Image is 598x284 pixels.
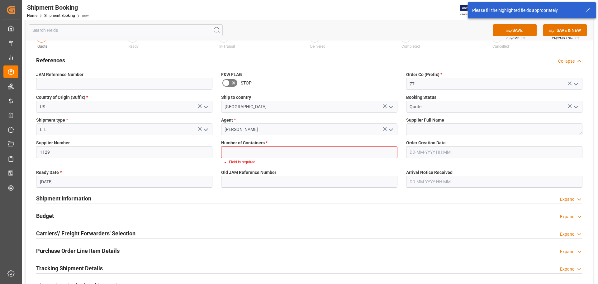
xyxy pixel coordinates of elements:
span: Ctrl/CMD + Shift + S [552,36,579,41]
a: Shipment Booking [44,13,75,18]
span: Agent [221,117,236,123]
h2: Carriers'/ Freight Forwarders' Selection [36,229,135,238]
button: open menu [201,125,210,134]
input: Type to search/select [36,101,212,113]
span: F&W FLAG [221,71,242,78]
span: Order Co (Prefix) [406,71,442,78]
span: Order Creation Date [406,140,446,146]
h2: Shipment Information [36,194,91,203]
input: Search Fields [29,24,223,36]
div: Expand [560,196,575,203]
a: Home [27,13,37,18]
span: Ship to country [221,94,251,101]
button: SAVE [493,24,537,36]
button: open menu [571,79,580,89]
img: Exertis%20JAM%20-%20Email%20Logo.jpg_1722504956.jpg [460,5,482,16]
div: Expand [560,248,575,255]
span: In-Transit [219,44,235,49]
span: Number of Containers [221,140,268,146]
button: open menu [571,102,580,112]
button: open menu [201,102,210,112]
span: Booking Status [406,94,436,101]
span: STOP [241,80,252,86]
h2: Tracking Shipment Details [36,264,103,272]
span: Quote [37,44,47,49]
button: open menu [386,102,395,112]
span: Supplier Number [36,140,70,146]
h2: Purchase Order Line Item Details [36,247,120,255]
span: Cancelled [492,44,509,49]
input: DD-MM-YYYY HH:MM [406,146,582,158]
span: Completed [401,44,420,49]
input: DD-MM-YYYY [36,176,212,188]
button: SAVE & NEW [543,24,587,36]
div: Expand [560,214,575,220]
div: Expand [560,231,575,238]
div: Expand [560,266,575,272]
span: Ctrl/CMD + S [506,36,524,41]
span: Ready Date [36,169,62,176]
span: Old JAM Reference Number [221,169,276,176]
span: Shipment type [36,117,68,123]
span: Country of Origin (Suffix) [36,94,88,101]
button: open menu [386,125,395,134]
h2: Budget [36,212,54,220]
input: DD-MM-YYYY HH:MM [406,176,582,188]
div: Collapse [558,58,575,65]
li: Field is required [229,159,392,165]
h2: References [36,56,65,65]
div: Please fill the highlighted fields appropriately [472,7,579,14]
span: Arrival Notice Received [406,169,453,176]
span: JAM Reference Number [36,71,83,78]
div: Shipment Booking [27,3,89,12]
span: Ready [128,44,139,49]
span: Supplier Full Name [406,117,444,123]
span: Delivered [310,44,325,49]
